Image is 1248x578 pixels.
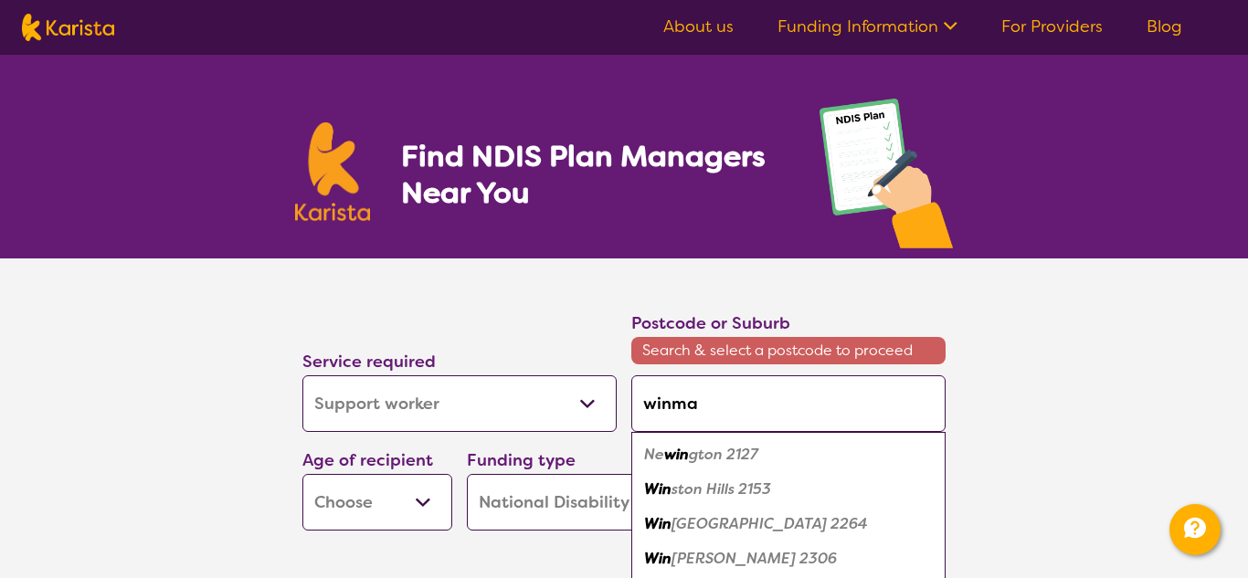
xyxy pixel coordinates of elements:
input: Type [631,375,946,432]
a: About us [663,16,734,37]
div: Windermere Park 2264 [640,507,936,541]
a: For Providers [1001,16,1103,37]
em: [GEOGRAPHIC_DATA] 2264 [672,514,868,533]
em: Ne [644,445,664,464]
em: gton 2127 [689,445,758,464]
label: Age of recipient [302,449,433,471]
img: plan-management [820,99,953,258]
em: Win [644,479,672,499]
label: Service required [302,351,436,373]
em: [PERSON_NAME] 2306 [672,549,837,568]
div: Windale 2306 [640,541,936,576]
em: Win [644,514,672,533]
div: Winston Hills 2153 [640,472,936,507]
img: Karista logo [22,14,114,41]
div: Newington 2127 [640,437,936,472]
a: Funding Information [777,16,957,37]
a: Blog [1147,16,1182,37]
em: win [664,445,689,464]
button: Channel Menu [1169,504,1221,555]
label: Postcode or Suburb [631,312,790,334]
h1: Find NDIS Plan Managers Near You [401,138,783,211]
span: Search & select a postcode to proceed [631,337,946,364]
img: Karista logo [295,122,370,221]
em: Win [644,549,672,568]
label: Funding type [467,449,576,471]
em: ston Hills 2153 [672,479,771,499]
